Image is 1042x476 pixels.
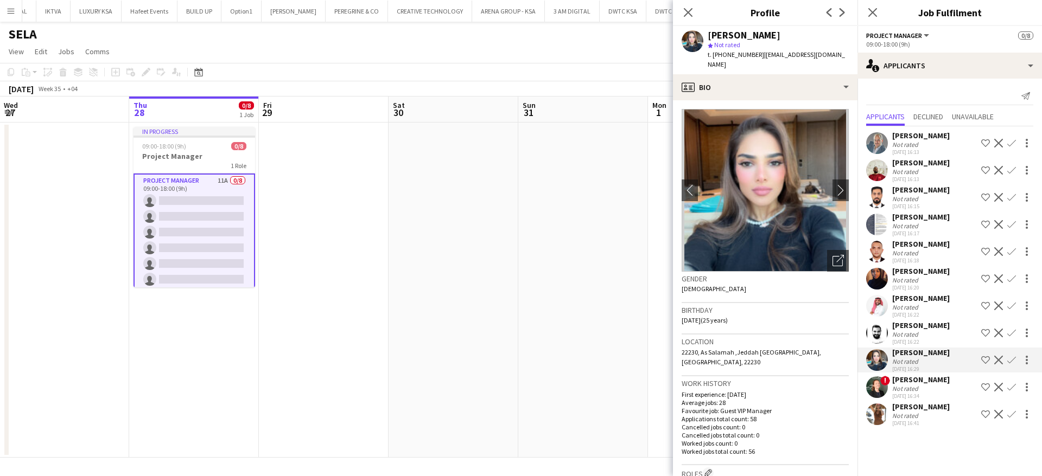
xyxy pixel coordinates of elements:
[892,411,920,420] div: Not rated
[892,393,950,400] div: [DATE] 16:34
[600,1,646,22] button: DWTC KSA
[892,131,950,140] div: [PERSON_NAME]
[892,384,920,393] div: Not rated
[714,41,740,49] span: Not rated
[892,338,950,345] div: [DATE] 16:22
[231,162,246,170] span: 1 Role
[682,415,849,423] p: Applications total count: 58
[857,5,1042,20] h3: Job Fulfilment
[892,266,950,276] div: [PERSON_NAME]
[142,142,186,150] span: 09:00-18:00 (9h)
[682,423,849,431] p: Cancelled jobs count: 0
[682,407,849,415] p: Favourite job: Guest VIP Manager
[231,142,246,150] span: 0/8
[177,1,221,22] button: BUILD UP
[682,390,849,398] p: First experience: [DATE]
[892,365,950,372] div: [DATE] 16:29
[892,176,950,183] div: [DATE] 16:13
[827,250,849,272] div: Open photos pop-in
[682,285,746,293] span: [DEMOGRAPHIC_DATA]
[708,50,845,68] span: | [EMAIL_ADDRESS][DOMAIN_NAME]
[673,5,857,20] h3: Profile
[682,337,849,346] h3: Location
[646,1,681,22] button: DWTC
[892,230,950,237] div: [DATE] 16:17
[682,348,821,366] span: 22230, As Salamah ,Jeddah [GEOGRAPHIC_DATA], [GEOGRAPHIC_DATA], 22230
[892,284,950,291] div: [DATE] 16:20
[892,185,950,195] div: [PERSON_NAME]
[391,106,405,119] span: 30
[892,257,950,264] div: [DATE] 16:18
[892,239,950,249] div: [PERSON_NAME]
[892,249,920,257] div: Not rated
[4,100,18,110] span: Wed
[67,85,78,93] div: +04
[866,31,922,40] span: Project Manager
[9,83,34,94] div: [DATE]
[892,276,920,284] div: Not rated
[651,106,666,119] span: 1
[221,1,262,22] button: Option1
[866,40,1033,48] div: 09:00-18:00 (9h)
[652,100,666,110] span: Mon
[892,195,920,203] div: Not rated
[2,106,18,119] span: 27
[388,1,472,22] button: CREATIVE TECHNOLOGY
[36,1,71,22] button: IKTVA
[682,305,849,315] h3: Birthday
[682,378,849,388] h3: Work history
[892,320,950,330] div: [PERSON_NAME]
[866,31,931,40] button: Project Manager
[35,47,47,56] span: Edit
[708,50,764,59] span: t. [PHONE_NUMBER]
[892,158,950,168] div: [PERSON_NAME]
[71,1,122,22] button: LUXURY KSA
[708,30,780,40] div: [PERSON_NAME]
[85,47,110,56] span: Comms
[30,44,52,59] a: Edit
[262,106,272,119] span: 29
[892,402,950,411] div: [PERSON_NAME]
[857,53,1042,79] div: Applicants
[892,168,920,176] div: Not rated
[892,303,920,311] div: Not rated
[132,106,147,119] span: 28
[892,222,920,230] div: Not rated
[545,1,600,22] button: 3 AM DIGITAL
[134,127,255,287] app-job-card: In progress09:00-18:00 (9h)0/8Project Manager1 RoleProject Manager11A0/809:00-18:00 (9h)
[239,111,253,119] div: 1 Job
[521,106,536,119] span: 31
[134,173,255,323] app-card-role: Project Manager11A0/809:00-18:00 (9h)
[682,398,849,407] p: Average jobs: 28
[9,26,37,42] h1: SELA
[81,44,114,59] a: Comms
[913,113,943,120] span: Declined
[682,439,849,447] p: Worked jobs count: 0
[262,1,326,22] button: [PERSON_NAME]
[892,311,950,318] div: [DATE] 16:22
[36,85,63,93] span: Week 35
[892,293,950,303] div: [PERSON_NAME]
[682,316,728,324] span: [DATE] (25 years)
[472,1,545,22] button: ARENA GROUP - KSA
[892,420,950,427] div: [DATE] 16:41
[673,74,857,100] div: Bio
[880,376,890,385] span: !
[952,113,994,120] span: Unavailable
[263,100,272,110] span: Fri
[134,151,255,161] h3: Project Manager
[892,203,950,210] div: [DATE] 16:15
[892,330,920,338] div: Not rated
[9,47,24,56] span: View
[892,212,950,222] div: [PERSON_NAME]
[326,1,388,22] button: PEREGRINE & CO
[866,113,905,120] span: Applicants
[1018,31,1033,40] span: 0/8
[682,274,849,284] h3: Gender
[892,149,950,156] div: [DATE] 16:13
[134,127,255,136] div: In progress
[892,357,920,365] div: Not rated
[892,375,950,384] div: [PERSON_NAME]
[523,100,536,110] span: Sun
